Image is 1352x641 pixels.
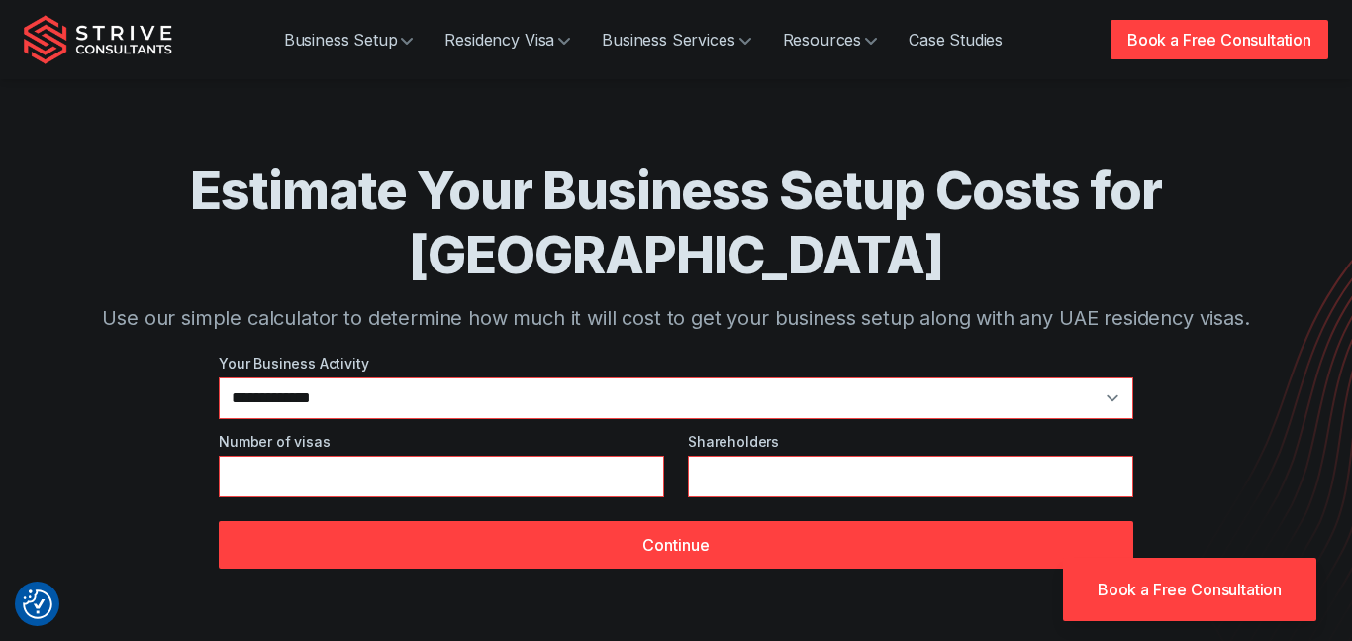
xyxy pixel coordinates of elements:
a: Book a Free Consultation [1111,20,1328,59]
button: Continue [219,521,1133,569]
label: Your Business Activity [219,353,1133,374]
a: Resources [767,20,894,59]
a: Business Setup [268,20,430,59]
a: Book a Free Consultation [1063,558,1316,621]
a: Residency Visa [429,20,586,59]
a: Case Studies [893,20,1018,59]
label: Shareholders [688,431,1133,452]
img: Revisit consent button [23,589,52,619]
a: Business Services [586,20,766,59]
button: Consent Preferences [23,589,52,619]
p: Use our simple calculator to determine how much it will cost to get your business setup along wit... [66,303,1286,333]
h1: Estimate Your Business Setup Costs for [GEOGRAPHIC_DATA] [66,159,1286,287]
img: Strive Consultants [24,15,172,64]
label: Number of visas [219,431,664,452]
